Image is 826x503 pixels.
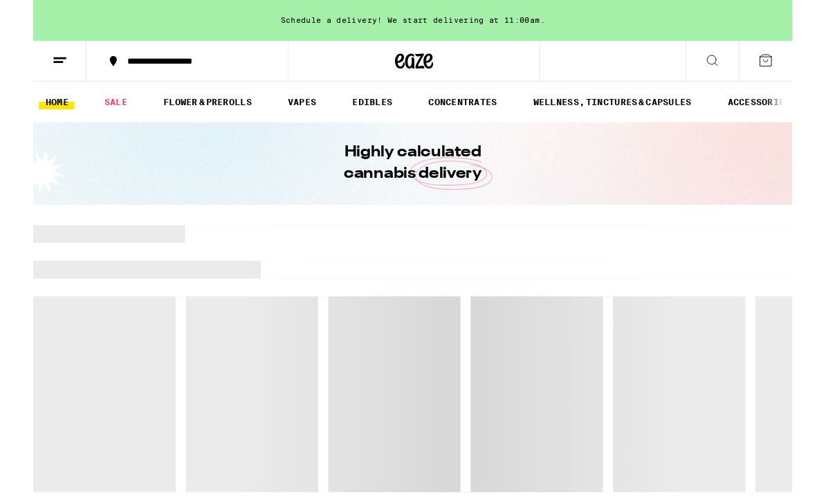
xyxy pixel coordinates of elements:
a: CONCENTRATES [423,102,512,119]
h1: Highly calculated cannabis delivery [299,154,527,201]
a: EDIBLES [340,102,398,119]
a: SALE [71,102,109,119]
a: HOME [6,102,45,119]
a: WELLNESS, TINCTURES & CAPSULES [537,102,723,119]
a: FLOWER & PREROLLS [135,102,245,119]
span: Hi. Need any help? [8,10,100,21]
a: VAPES [270,102,315,119]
